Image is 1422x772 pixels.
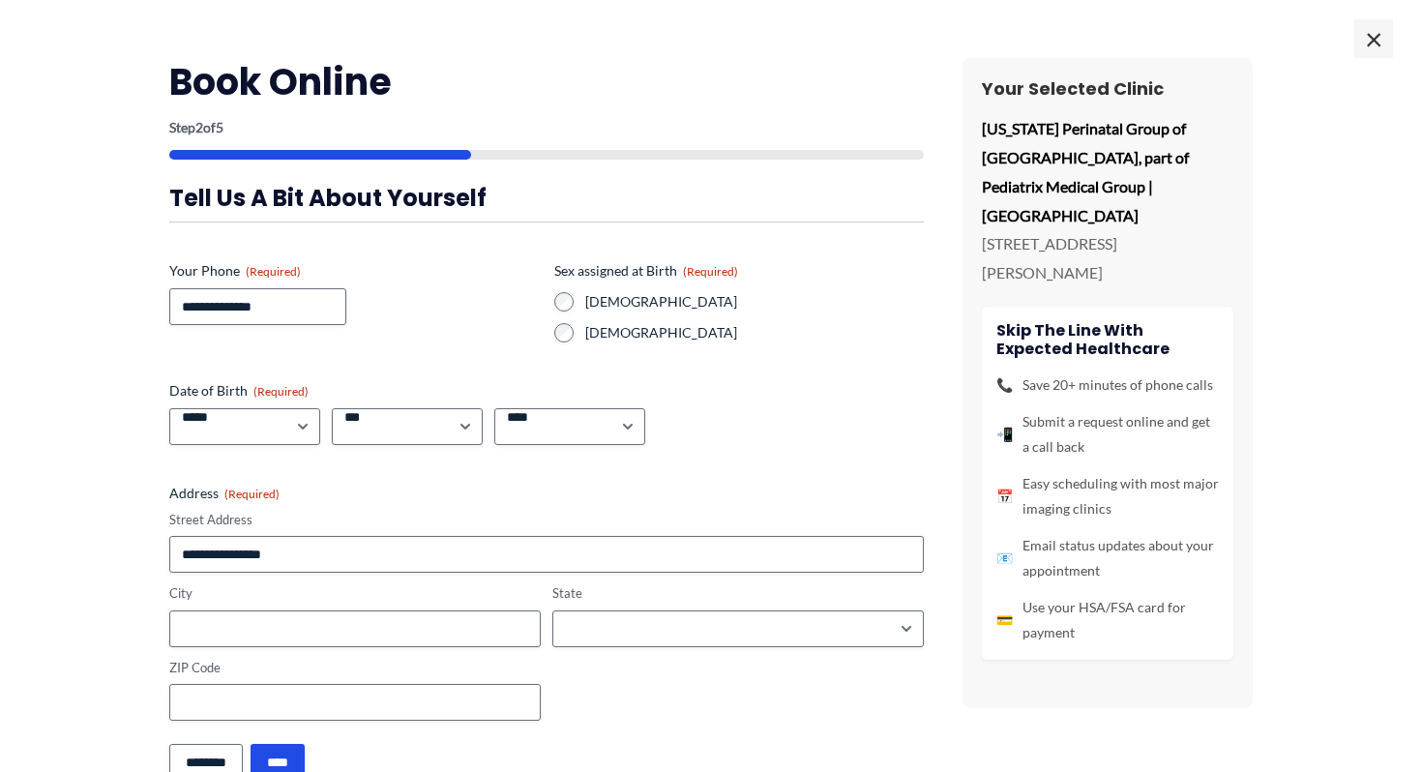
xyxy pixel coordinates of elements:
[996,595,1219,645] li: Use your HSA/FSA card for payment
[169,183,924,213] h3: Tell us a bit about yourself
[585,323,924,342] label: [DEMOGRAPHIC_DATA]
[996,321,1219,358] h4: Skip the line with Expected Healthcare
[996,422,1013,447] span: 📲
[554,261,738,281] legend: Sex assigned at Birth
[246,264,301,279] span: (Required)
[996,409,1219,460] li: Submit a request online and get a call back
[169,381,309,401] legend: Date of Birth
[216,119,223,135] span: 5
[683,264,738,279] span: (Required)
[996,471,1219,521] li: Easy scheduling with most major imaging clinics
[996,372,1013,398] span: 📞
[169,584,541,603] label: City
[982,114,1233,229] p: [US_STATE] Perinatal Group of [GEOGRAPHIC_DATA], part of Pediatrix Medical Group | [GEOGRAPHIC_DATA]
[552,584,924,603] label: State
[195,119,203,135] span: 2
[996,533,1219,583] li: Email status updates about your appointment
[253,384,309,399] span: (Required)
[585,292,924,312] label: [DEMOGRAPHIC_DATA]
[169,659,541,677] label: ZIP Code
[169,261,539,281] label: Your Phone
[169,511,924,529] label: Street Address
[982,229,1233,286] p: [STREET_ADDRESS][PERSON_NAME]
[996,372,1219,398] li: Save 20+ minutes of phone calls
[224,487,280,501] span: (Required)
[169,484,280,503] legend: Address
[996,546,1013,571] span: 📧
[996,608,1013,633] span: 💳
[996,484,1013,509] span: 📅
[169,121,924,134] p: Step of
[1354,19,1393,58] span: ×
[169,58,924,105] h2: Book Online
[982,77,1233,100] h3: Your Selected Clinic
